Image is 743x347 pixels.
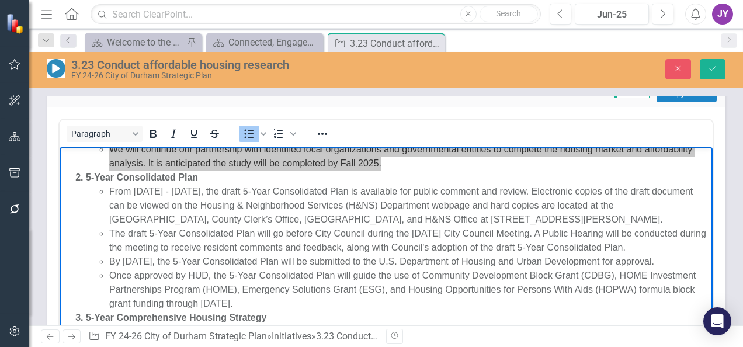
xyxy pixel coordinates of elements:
[6,13,26,34] img: ClearPoint Strategy
[50,107,650,122] li: By [DATE], the 5-Year Consolidated Plan will be submitted to the U.S. Department of Housing and U...
[50,37,650,79] li: From [DATE] - [DATE], the draft 5-Year Consolidated Plan is available for public comment and revi...
[26,25,138,35] strong: 5-Year Consolidated Plan
[313,126,332,142] button: Reveal or hide additional toolbar items
[88,35,184,50] a: Welcome to the FY [DATE]-[DATE] Strategic Plan Landing Page!
[105,331,267,342] a: FY 24-26 City of Durham Strategic Plan
[269,126,298,142] div: Numbered list
[71,129,129,138] span: Paragraph
[703,307,731,335] div: Open Intercom Messenger
[71,71,422,80] div: FY 24-26 City of Durham Strategic Plan
[71,58,422,71] div: 3.23 Conduct affordable housing research
[316,331,489,342] div: 3.23 Conduct affordable housing research
[480,6,538,22] button: Search
[204,126,224,142] button: Strikethrough
[143,126,163,142] button: Bold
[228,35,320,50] div: Connected, Engaged, & Inclusive Communities
[55,88,283,99] h3: What's Next?
[50,122,650,164] li: Once approved by HUD, the 5-Year Consolidated Plan will guide the use of Community Development Bl...
[184,126,204,142] button: Underline
[50,79,650,107] li: The draft 5-Year Consolidated Plan will go before City Council during the [DATE] City Council Mee...
[209,35,320,50] a: Connected, Engaged, & Inclusive Communities
[91,4,541,25] input: Search ClearPoint...
[496,9,521,18] span: Search
[47,59,65,78] img: In Progress
[107,35,184,50] div: Welcome to the FY [DATE]-[DATE] Strategic Plan Landing Page!
[239,126,268,142] div: Bullet list
[712,4,733,25] button: JY
[575,4,649,25] button: Jun-25
[26,165,207,175] strong: 5-Year Comprehensive Housing Strategy
[272,331,311,342] a: Initiatives
[88,330,377,343] div: » »
[164,126,183,142] button: Italic
[67,126,143,142] button: Block Paragraph
[50,178,650,192] li: We anticipate beginning development of the next 5-Year Comprehensive Housing Strategy in the Fall...
[579,8,645,22] div: Jun-25
[350,36,442,51] div: 3.23 Conduct affordable housing research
